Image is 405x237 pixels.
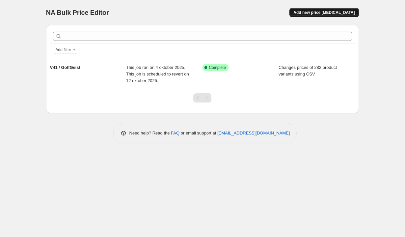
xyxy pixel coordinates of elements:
[193,93,211,103] nav: Pagination
[217,131,290,135] a: [EMAIL_ADDRESS][DOMAIN_NAME]
[279,65,337,76] span: Changes prices of 282 product variants using CSV
[56,47,71,52] span: Add filter
[171,131,179,135] a: FAQ
[293,10,355,15] span: Add new price [MEDICAL_DATA]
[129,131,171,135] span: Need help? Read the
[179,131,217,135] span: or email support at
[46,9,109,16] span: NA Bulk Price Editor
[53,46,79,54] button: Add filter
[209,65,226,70] span: Complete
[50,65,80,70] span: V41 / GolfGeist
[289,8,359,17] button: Add new price [MEDICAL_DATA]
[126,65,189,83] span: This job ran on 4 oktober 2025. This job is scheduled to revert on 12 oktober 2025.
